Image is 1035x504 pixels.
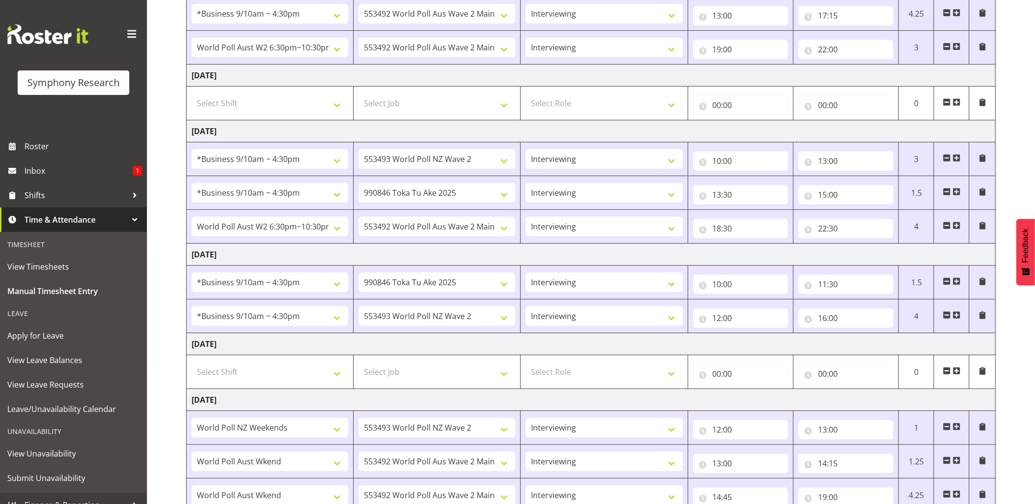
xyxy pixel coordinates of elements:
[2,348,144,372] a: View Leave Balances
[693,275,788,294] input: Click to select...
[187,244,996,266] td: [DATE]
[798,40,893,59] input: Click to select...
[24,139,142,154] span: Roster
[7,284,140,298] span: Manual Timesheet Entry
[693,6,788,25] input: Click to select...
[899,210,934,244] td: 4
[798,185,893,205] input: Click to select...
[693,420,788,439] input: Click to select...
[133,166,142,176] span: 1
[7,328,140,343] span: Apply for Leave
[899,266,934,299] td: 1.5
[693,95,788,115] input: Click to select...
[693,308,788,328] input: Click to select...
[798,151,893,171] input: Click to select...
[7,402,140,416] span: Leave/Unavailability Calendar
[899,445,934,479] td: 1.25
[7,377,140,392] span: View Leave Requests
[187,389,996,411] td: [DATE]
[24,212,127,227] span: Time & Attendance
[2,441,144,466] a: View Unavailability
[1016,219,1035,285] button: Feedback - Show survey
[899,31,934,65] td: 3
[2,397,144,421] a: Leave/Unavailability Calendar
[24,163,133,178] span: Inbox
[798,6,893,25] input: Click to select...
[2,323,144,348] a: Apply for Leave
[1021,229,1030,263] span: Feedback
[798,275,893,294] input: Click to select...
[899,176,934,210] td: 1.5
[798,420,893,439] input: Click to select...
[693,40,788,59] input: Click to select...
[693,219,788,238] input: Click to select...
[899,87,934,120] td: 0
[693,364,788,384] input: Click to select...
[899,355,934,389] td: 0
[899,299,934,333] td: 4
[798,308,893,328] input: Click to select...
[798,95,893,115] input: Click to select...
[2,254,144,279] a: View Timesheets
[24,188,127,203] span: Shifts
[7,353,140,367] span: View Leave Balances
[7,446,140,461] span: View Unavailability
[2,234,144,254] div: Timesheet
[899,142,934,176] td: 3
[693,454,788,473] input: Click to select...
[187,65,996,87] td: [DATE]
[693,185,788,205] input: Click to select...
[2,421,144,441] div: Unavailability
[798,219,893,238] input: Click to select...
[899,411,934,445] td: 1
[693,151,788,171] input: Click to select...
[2,466,144,490] a: Submit Unavailability
[2,303,144,323] div: Leave
[7,471,140,485] span: Submit Unavailability
[187,120,996,142] td: [DATE]
[187,333,996,355] td: [DATE]
[798,364,893,384] input: Click to select...
[2,279,144,303] a: Manual Timesheet Entry
[798,454,893,473] input: Click to select...
[2,372,144,397] a: View Leave Requests
[7,24,88,44] img: Rosterit website logo
[7,259,140,274] span: View Timesheets
[27,75,120,90] div: Symphony Research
